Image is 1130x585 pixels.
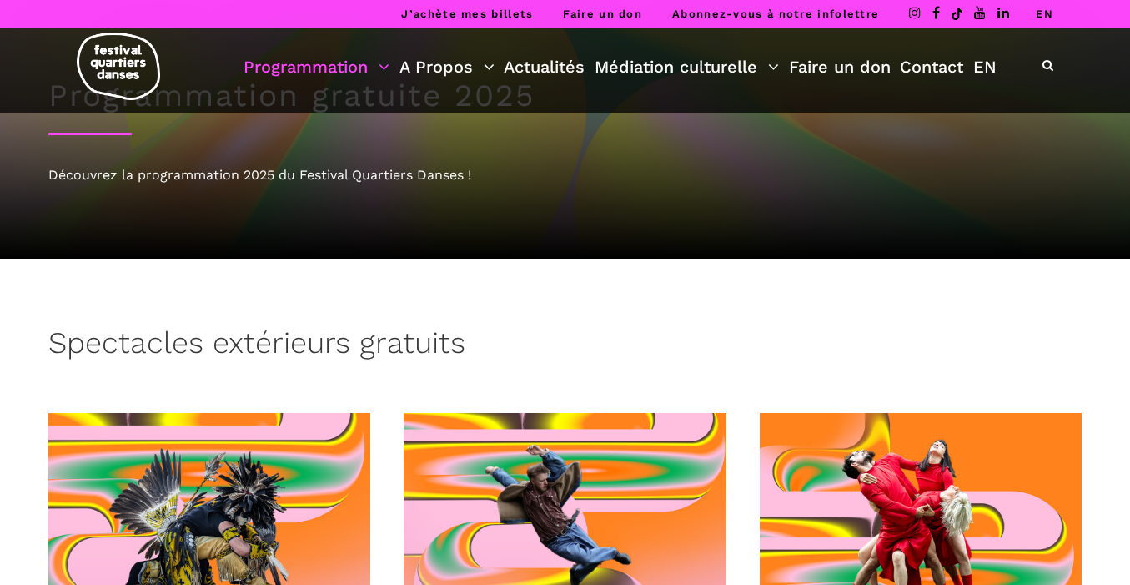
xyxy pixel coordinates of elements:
[789,53,891,81] a: Faire un don
[399,53,495,81] a: A Propos
[900,53,963,81] a: Contact
[1036,8,1053,20] a: EN
[504,53,585,81] a: Actualités
[672,8,879,20] a: Abonnez-vous à notre infolettre
[48,164,1082,186] div: Découvrez la programmation 2025 du Festival Quartiers Danses !
[563,8,642,20] a: Faire un don
[401,8,533,20] a: J’achète mes billets
[973,53,997,81] a: EN
[244,53,389,81] a: Programmation
[595,53,779,81] a: Médiation culturelle
[77,33,160,100] img: logo-fqd-med
[48,325,465,367] h3: Spectacles extérieurs gratuits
